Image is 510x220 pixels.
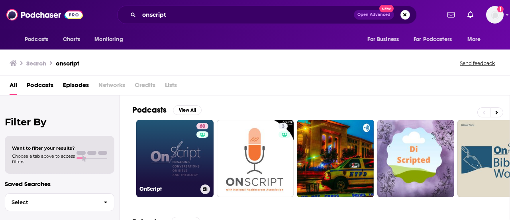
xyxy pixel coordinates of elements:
span: Credits [135,79,155,95]
a: Podcasts [27,79,53,95]
span: New [379,5,394,12]
a: 3 [217,120,294,197]
button: open menu [19,32,59,47]
h2: Podcasts [132,105,167,115]
span: Lists [165,79,177,95]
img: Podchaser - Follow, Share and Rate Podcasts [6,7,83,22]
span: 60 [200,123,205,131]
a: Show notifications dropdown [464,8,477,22]
p: Saved Searches [5,180,114,188]
span: Networks [98,79,125,95]
span: Choose a tab above to access filters. [12,153,75,165]
span: For Business [367,34,399,45]
a: Episodes [63,79,89,95]
h3: OnScript [139,186,197,192]
span: Podcasts [25,34,48,45]
div: Search podcasts, credits, & more... [117,6,417,24]
button: open menu [362,32,409,47]
span: Monitoring [94,34,123,45]
button: Select [5,193,114,211]
button: open menu [408,32,463,47]
button: open menu [462,32,491,47]
button: open menu [89,32,133,47]
a: 60 [196,123,208,129]
h2: Filter By [5,116,114,128]
span: Logged in as RebRoz5 [486,6,504,24]
input: Search podcasts, credits, & more... [139,8,354,21]
a: Show notifications dropdown [444,8,458,22]
a: All [10,79,17,95]
button: Show profile menu [486,6,504,24]
span: Select [5,200,97,205]
h3: onscript [56,59,79,67]
button: View All [173,105,202,115]
a: Charts [58,32,85,47]
span: More [467,34,481,45]
svg: Add a profile image [497,6,504,12]
button: Open AdvancedNew [354,10,394,20]
img: User Profile [486,6,504,24]
span: 3 [282,123,284,131]
h3: Search [26,59,46,67]
a: 60OnScript [136,120,214,197]
span: For Podcasters [414,34,452,45]
span: Open Advanced [357,13,390,17]
span: Charts [63,34,80,45]
span: Want to filter your results? [12,145,75,151]
a: 3 [279,123,288,129]
a: PodcastsView All [132,105,202,115]
button: Send feedback [457,60,497,67]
